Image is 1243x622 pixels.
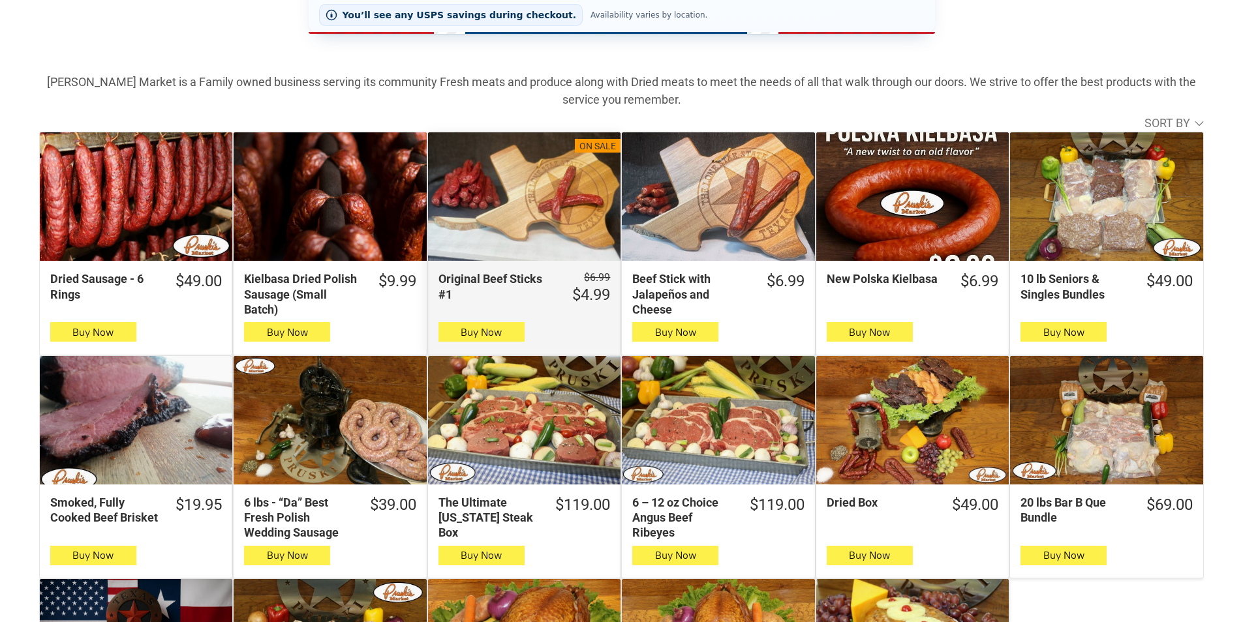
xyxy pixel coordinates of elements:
[632,495,732,541] div: 6 – 12 oz Choice Angus Beef Ribeyes
[632,271,749,317] div: Beef Stick with Jalapeños and Cheese
[234,132,426,261] a: Kielbasa Dried Polish Sausage (Small Batch)
[960,271,998,291] div: $6.99
[72,549,114,561] span: Buy Now
[1010,495,1203,526] a: $69.0020 lbs Bar B Que Bundle
[655,549,696,561] span: Buy Now
[50,322,136,342] button: Buy Now
[176,495,222,515] div: $19.95
[438,322,525,342] button: Buy Now
[572,285,610,305] div: $4.99
[827,495,935,510] div: Dried Box
[438,546,525,565] button: Buy Now
[461,549,502,561] span: Buy Now
[750,495,805,515] div: $119.00
[1010,356,1203,484] a: 20 lbs Bar B Que Bundle
[428,271,621,305] a: $6.99 $4.99Original Beef Sticks #1
[632,546,718,565] button: Buy Now
[244,322,330,342] button: Buy Now
[1146,271,1193,291] div: $49.00
[579,140,616,153] div: On Sale
[827,322,913,342] button: Buy Now
[555,495,610,515] div: $119.00
[378,271,416,291] div: $9.99
[438,495,538,541] div: The Ultimate [US_STATE] Steak Box
[588,10,710,20] span: Availability varies by location.
[244,271,361,317] div: Kielbasa Dried Polish Sausage (Small Batch)
[622,356,814,484] a: 6 – 12 oz Choice Angus Beef Ribeyes
[428,356,621,484] a: The Ultimate Texas Steak Box
[584,271,610,284] s: $6.99
[1043,326,1084,338] span: Buy Now
[849,549,890,561] span: Buy Now
[1020,271,1129,302] div: 10 lb Seniors & Singles Bundles
[622,495,814,541] a: $119.006 – 12 oz Choice Angus Beef Ribeyes
[461,326,502,338] span: Buy Now
[816,271,1009,291] a: $6.99New Polska Kielbasa
[816,356,1009,484] a: Dried Box
[244,495,352,541] div: 6 lbs - “Da” Best Fresh Polish Wedding Sausage
[1043,549,1084,561] span: Buy Now
[40,495,232,526] a: $19.95Smoked, Fully Cooked Beef Brisket
[1010,271,1203,302] a: $49.0010 lb Seniors & Singles Bundles
[1020,546,1107,565] button: Buy Now
[234,495,426,541] a: $39.006 lbs - “Da” Best Fresh Polish Wedding Sausage
[827,546,913,565] button: Buy Now
[622,271,814,317] a: $6.99Beef Stick with Jalapeños and Cheese
[40,271,232,302] a: $49.00Dried Sausage - 6 Rings
[1020,322,1107,342] button: Buy Now
[816,132,1009,261] a: New Polska Kielbasa
[816,495,1009,515] a: $49.00Dried Box
[47,75,1196,106] strong: [PERSON_NAME] Market is a Family owned business serving its community Fresh meats and produce alo...
[370,495,416,515] div: $39.00
[438,271,555,302] div: Original Beef Sticks #1
[234,271,426,317] a: $9.99Kielbasa Dried Polish Sausage (Small Batch)
[50,546,136,565] button: Buy Now
[655,326,696,338] span: Buy Now
[428,495,621,541] a: $119.00The Ultimate [US_STATE] Steak Box
[428,132,621,261] a: On SaleOriginal Beef Sticks #1
[40,356,232,484] a: Smoked, Fully Cooked Beef Brisket
[1020,495,1129,526] div: 20 lbs Bar B Que Bundle
[176,271,222,291] div: $49.00
[632,322,718,342] button: Buy Now
[50,271,159,302] div: Dried Sausage - 6 Rings
[952,495,998,515] div: $49.00
[244,546,330,565] button: Buy Now
[267,326,308,338] span: Buy Now
[72,326,114,338] span: Buy Now
[767,271,805,291] div: $6.99
[343,10,577,20] span: You’ll see any USPS savings during checkout.
[827,271,944,286] div: New Polska Kielbasa
[1146,495,1193,515] div: $69.00
[1010,132,1203,261] a: 10 lb Seniors &amp; Singles Bundles
[622,132,814,261] a: Beef Stick with Jalapeños and Cheese
[849,326,890,338] span: Buy Now
[40,132,232,261] a: Dried Sausage - 6 Rings
[50,495,159,526] div: Smoked, Fully Cooked Beef Brisket
[267,549,308,561] span: Buy Now
[234,356,426,484] a: 6 lbs - “Da” Best Fresh Polish Wedding Sausage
